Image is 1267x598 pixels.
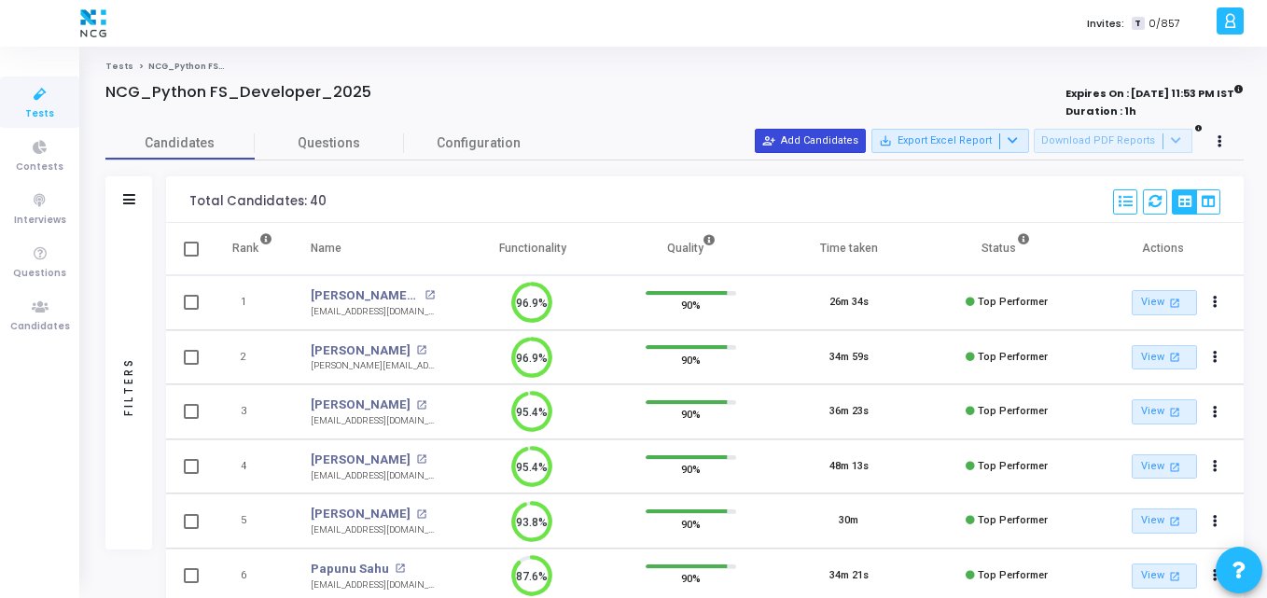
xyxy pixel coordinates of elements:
[311,414,435,428] div: [EMAIL_ADDRESS][DOMAIN_NAME]
[1203,563,1229,590] button: Actions
[1034,129,1192,153] button: Download PDF Reports
[1203,453,1229,480] button: Actions
[10,319,70,335] span: Candidates
[1203,344,1229,370] button: Actions
[612,223,770,275] th: Quality
[311,238,341,258] div: Name
[1172,189,1220,215] div: View Options
[1065,104,1136,118] strong: Duration : 1h
[105,83,371,102] h4: NCG_Python FS_Developer_2025
[311,396,411,414] a: [PERSON_NAME]
[681,350,701,369] span: 90%
[213,330,292,385] td: 2
[829,404,869,420] div: 36m 23s
[927,223,1085,275] th: Status
[416,509,426,520] mat-icon: open_in_new
[311,469,435,483] div: [EMAIL_ADDRESS][DOMAIN_NAME]
[829,459,869,475] div: 48m 13s
[120,284,137,489] div: Filters
[425,290,435,300] mat-icon: open_in_new
[416,400,426,410] mat-icon: open_in_new
[148,61,305,72] span: NCG_Python FS_Developer_2025
[453,223,611,275] th: Functionality
[1149,16,1180,32] span: 0/857
[16,160,63,175] span: Contests
[829,295,869,311] div: 26m 34s
[14,213,66,229] span: Interviews
[1203,290,1229,316] button: Actions
[25,106,54,122] span: Tests
[416,345,426,355] mat-icon: open_in_new
[213,439,292,494] td: 4
[978,405,1048,417] span: Top Performer
[311,359,435,373] div: [PERSON_NAME][EMAIL_ADDRESS][DOMAIN_NAME]
[1132,508,1197,534] a: View
[213,275,292,330] td: 1
[1167,349,1183,365] mat-icon: open_in_new
[681,514,701,533] span: 90%
[105,61,133,72] a: Tests
[681,296,701,314] span: 90%
[1167,568,1183,584] mat-icon: open_in_new
[978,296,1048,308] span: Top Performer
[311,451,411,469] a: [PERSON_NAME]
[1086,223,1244,275] th: Actions
[311,286,420,305] a: [PERSON_NAME] E
[879,134,892,147] mat-icon: save_alt
[1167,513,1183,529] mat-icon: open_in_new
[1065,81,1244,102] strong: Expires On : [DATE] 11:53 PM IST
[105,133,255,153] span: Candidates
[1132,563,1197,589] a: View
[1132,290,1197,315] a: View
[1132,17,1144,31] span: T
[311,578,435,592] div: [EMAIL_ADDRESS][DOMAIN_NAME]
[1167,404,1183,420] mat-icon: open_in_new
[1087,16,1124,32] label: Invites:
[978,569,1048,581] span: Top Performer
[1132,454,1197,480] a: View
[871,129,1029,153] button: Export Excel Report
[978,514,1048,526] span: Top Performer
[820,238,878,258] div: Time taken
[1167,459,1183,475] mat-icon: open_in_new
[839,513,858,529] div: 30m
[681,405,701,424] span: 90%
[829,350,869,366] div: 34m 59s
[311,341,411,360] a: [PERSON_NAME]
[1132,345,1197,370] a: View
[13,266,66,282] span: Questions
[416,454,426,465] mat-icon: open_in_new
[213,223,292,275] th: Rank
[105,61,1244,73] nav: breadcrumb
[1203,508,1229,535] button: Actions
[311,523,435,537] div: [EMAIL_ADDRESS][DOMAIN_NAME]
[681,460,701,479] span: 90%
[311,505,411,523] a: [PERSON_NAME]
[681,569,701,588] span: 90%
[1203,399,1229,425] button: Actions
[1132,399,1197,424] a: View
[311,305,435,319] div: [EMAIL_ADDRESS][DOMAIN_NAME]
[755,129,866,153] button: Add Candidates
[76,5,111,42] img: logo
[189,194,327,209] div: Total Candidates: 40
[213,384,292,439] td: 3
[978,460,1048,472] span: Top Performer
[978,351,1048,363] span: Top Performer
[395,563,405,574] mat-icon: open_in_new
[213,494,292,549] td: 5
[255,133,404,153] span: Questions
[437,133,521,153] span: Configuration
[762,134,775,147] mat-icon: person_add_alt
[1167,295,1183,311] mat-icon: open_in_new
[311,560,389,578] a: Papunu Sahu
[829,568,869,584] div: 34m 21s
